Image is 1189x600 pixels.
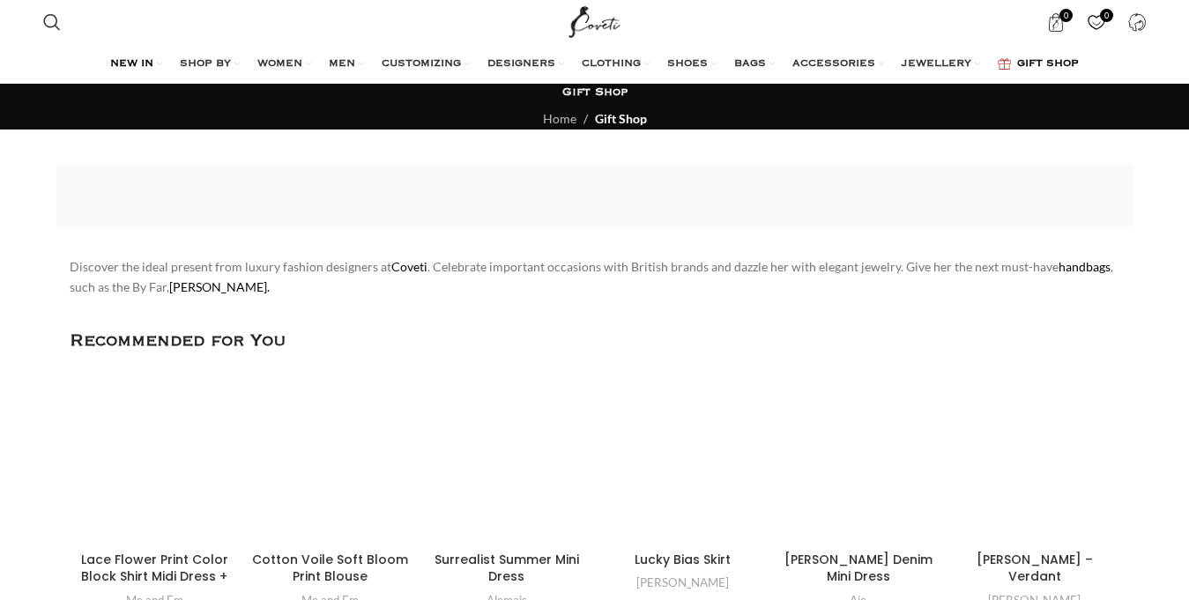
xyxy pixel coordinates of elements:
a: BAGS [734,47,775,82]
a: Lucky Bias Skirt [635,551,731,568]
span: Gift Shop [595,111,647,126]
a: Elena Belted Denim Mini Dress [773,373,944,544]
span: 0 [1059,9,1073,22]
a: Cotton Voile Soft Bloom Print Blouse [252,551,408,586]
a: SHOES [667,47,717,82]
span: SHOES [667,57,708,71]
span: JEWELLERY [902,57,971,71]
span: CLOTHING [582,57,641,71]
h1: Gift Shop [562,85,628,100]
span: 0 [1100,9,1113,22]
span: BAGS [734,57,766,71]
a: JEWELLERY [902,47,980,82]
a: Surrealist Summer Mini Dress [435,551,579,586]
div: My Wishlist [1078,4,1114,40]
span: WOMEN [257,57,302,71]
span: Recommended for You [70,328,286,355]
a: WOMEN [257,47,311,82]
a: Lucky Bias Skirt [597,373,768,544]
a: Coveti [391,259,427,274]
a: Search [34,4,70,40]
a: [PERSON_NAME]. [169,279,270,294]
a: ACCESSORIES [792,47,884,82]
a: [PERSON_NAME] [636,574,729,591]
span: DESIGNERS [487,57,555,71]
a: Site logo [565,13,624,28]
span: ACCESSORIES [792,57,875,71]
a: DESIGNERS [487,47,564,82]
a: CLOTHING [582,47,650,82]
img: GiftBag [998,58,1011,70]
a: 0 [1078,4,1114,40]
span: CUSTOMIZING [382,57,461,71]
a: MEN [329,47,364,82]
a: CUSTOMIZING [382,47,470,82]
a: Home [543,111,576,126]
a: Surrealist Summer Mini Dress [421,373,592,544]
span: NEW IN [110,57,153,71]
a: SHOP BY [180,47,240,82]
a: [PERSON_NAME] Denim Mini Dress [784,551,933,586]
a: handbags [1059,259,1111,274]
a: NEW IN [110,47,162,82]
a: Bella Dress – Verdant [949,373,1120,544]
span: GIFT SHOP [1017,57,1079,71]
div: Main navigation [34,47,1156,82]
span: MEN [329,57,355,71]
span: SHOP BY [180,57,231,71]
a: Lace Flower Print Color Block Shirt Midi Dress + Belt [70,373,241,544]
a: Cotton Voile Soft Bloom Print Blouse [245,373,416,544]
a: [PERSON_NAME] – Verdant [977,551,1093,586]
p: Discover the ideal present from luxury fashion designers at . Celebrate important occasions with ... [70,257,1120,297]
a: 0 [1037,4,1074,40]
a: GIFT SHOP [998,47,1079,82]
